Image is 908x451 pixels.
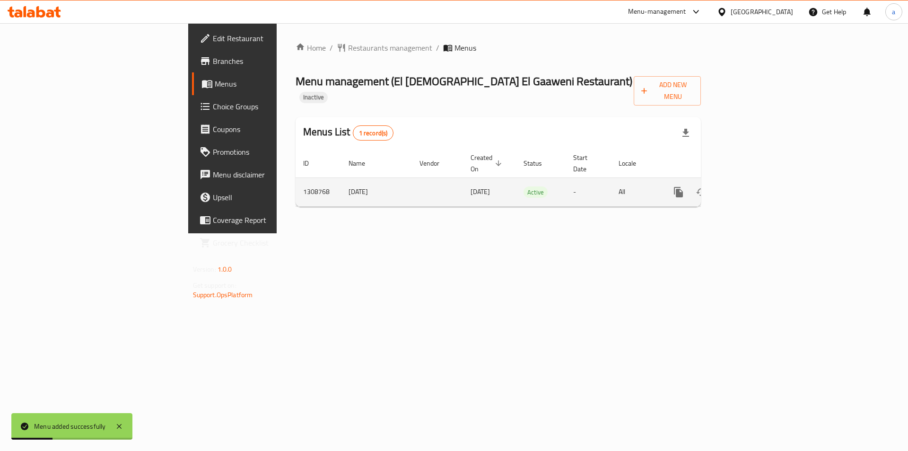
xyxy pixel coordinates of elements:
span: Status [524,158,554,169]
a: Choice Groups [192,95,340,118]
span: Created On [471,152,505,175]
button: Add New Menu [634,76,701,106]
span: 1.0.0 [218,263,232,275]
h2: Menus List [303,125,393,141]
div: Menu-management [628,6,686,18]
span: Menus [454,42,476,53]
a: Support.OpsPlatform [193,289,253,301]
a: Menu disclaimer [192,163,340,186]
a: Edit Restaurant [192,27,340,50]
button: Change Status [690,181,713,203]
span: Choice Groups [213,101,332,112]
span: Coverage Report [213,214,332,226]
span: Restaurants management [348,42,432,53]
span: Vendor [419,158,452,169]
span: Locale [619,158,648,169]
div: [GEOGRAPHIC_DATA] [731,7,793,17]
a: Coupons [192,118,340,141]
span: [DATE] [471,186,490,198]
span: Active [524,187,548,198]
table: enhanced table [296,149,766,207]
a: Menus [192,72,340,95]
span: Get support on: [193,279,236,292]
span: Promotions [213,146,332,158]
span: Menu disclaimer [213,169,332,180]
a: Promotions [192,141,340,163]
span: Grocery Checklist [213,237,332,248]
div: Export file [674,122,697,144]
a: Upsell [192,186,340,209]
td: All [611,177,660,206]
span: Add New Menu [641,79,693,103]
div: Total records count [353,125,394,141]
span: 1 record(s) [353,129,393,138]
span: Coupons [213,124,332,135]
a: Branches [192,50,340,72]
button: more [667,181,690,203]
a: Grocery Checklist [192,231,340,254]
span: Name [349,158,377,169]
a: Coverage Report [192,209,340,231]
span: a [892,7,895,17]
td: [DATE] [341,177,412,206]
nav: breadcrumb [296,42,701,53]
span: Menu management ( El [DEMOGRAPHIC_DATA] El Gaaweni Restaurant ) [296,71,632,92]
span: Menus [215,78,332,89]
a: Restaurants management [337,42,432,53]
th: Actions [660,149,766,178]
td: - [566,177,611,206]
span: Edit Restaurant [213,33,332,44]
div: Menu added successfully [34,421,106,432]
span: ID [303,158,321,169]
span: Start Date [573,152,600,175]
div: Active [524,186,548,198]
span: Upsell [213,192,332,203]
span: Branches [213,55,332,67]
span: Version: [193,263,216,275]
li: / [436,42,439,53]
